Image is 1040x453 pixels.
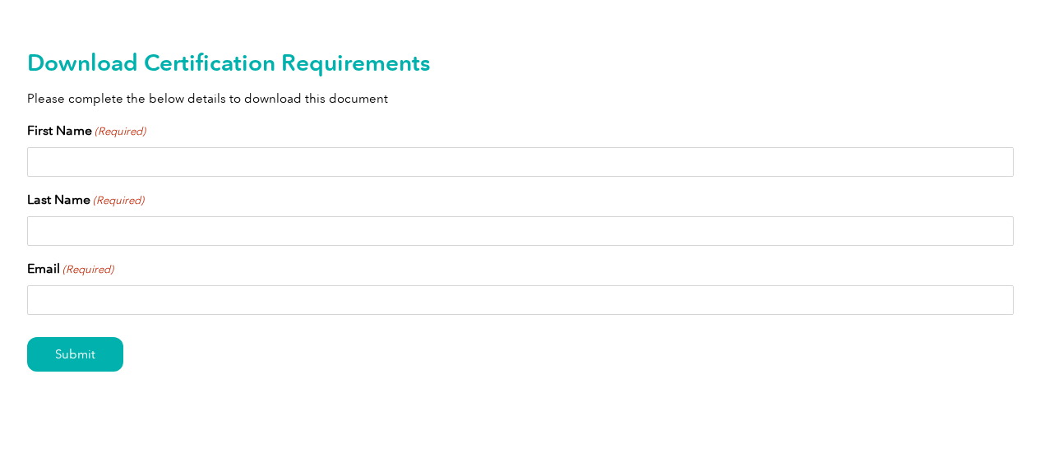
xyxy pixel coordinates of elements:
[93,123,146,140] span: (Required)
[61,261,113,278] span: (Required)
[27,337,123,372] input: Submit
[27,121,146,141] label: First Name
[27,259,113,279] label: Email
[91,192,144,209] span: (Required)
[27,90,1014,108] p: Please complete the below details to download this document
[27,190,144,210] label: Last Name
[27,49,1014,76] h2: Download Certification Requirements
